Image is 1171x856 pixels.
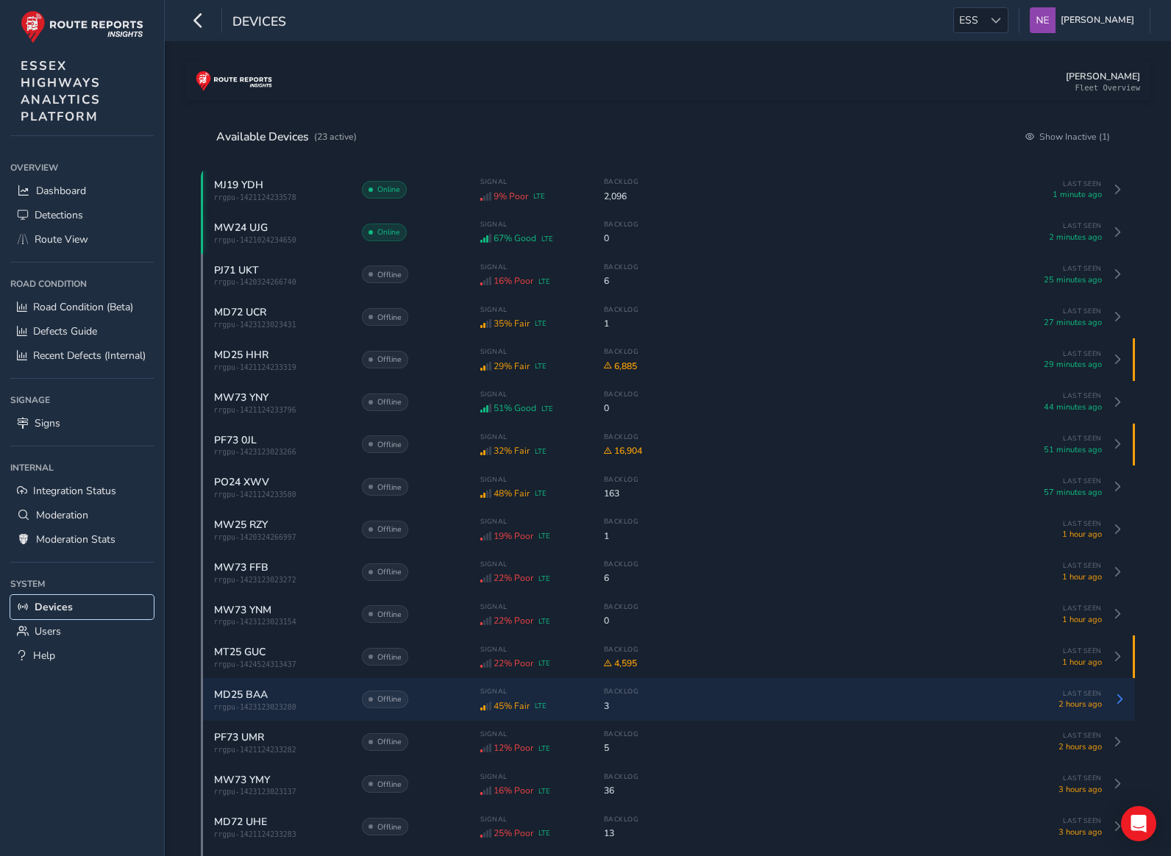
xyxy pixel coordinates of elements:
[214,178,263,192] span: MJ19 YDH
[480,177,583,186] span: Signal
[377,609,402,620] span: Offline
[1028,179,1102,188] span: Last Seen
[480,220,583,229] span: Signal
[480,687,583,696] span: Signal
[35,232,88,246] span: Route View
[604,488,639,499] span: 163
[494,318,530,329] span: 35% Fair
[1121,806,1156,841] div: Open Intercom Messenger
[604,220,639,229] span: Backlog
[10,179,154,203] a: Dashboard
[604,318,639,329] span: 1
[214,533,346,541] span: rrgpu-1420324266997
[494,360,530,372] span: 29% Fair
[214,703,346,711] span: rrgpu-1423123023280
[480,560,583,568] span: Signal
[480,390,583,399] span: Signal
[214,618,346,626] span: rrgpu-1423123023154
[480,263,583,271] span: Signal
[1028,317,1102,328] span: 27 minutes ago
[10,203,154,227] a: Detections
[480,602,583,611] span: Signal
[494,488,530,499] span: 48% Fair
[538,658,550,668] span: LTE
[214,788,346,796] span: rrgpu-1423123023137
[604,742,639,754] span: 5
[10,503,154,527] a: Moderation
[1028,571,1102,582] span: 1 hour ago
[377,652,402,663] span: Offline
[1028,221,1102,230] span: Last Seen
[494,742,533,754] span: 12% Poor
[604,530,639,542] span: 1
[214,390,268,404] span: MW73 YNY
[604,700,639,712] span: 3
[494,657,533,669] span: 22% Poor
[1028,477,1102,485] span: Last Seen
[604,275,639,287] span: 6
[214,603,271,617] span: MW73 YNM
[1028,274,1102,285] span: 25 minutes ago
[314,131,357,143] span: (23 active)
[10,319,154,343] a: Defects Guide
[10,157,154,179] div: Overview
[480,645,583,654] span: Signal
[604,560,639,568] span: Backlog
[377,482,402,493] span: Offline
[604,815,639,824] span: Backlog
[494,615,533,627] span: 22% Poor
[1028,604,1102,613] span: Last Seen
[1061,7,1134,33] span: [PERSON_NAME]
[604,657,639,669] span: 4,595
[377,736,402,747] span: Offline
[10,479,154,503] a: Integration Status
[604,687,639,696] span: Backlog
[604,730,639,738] span: Backlog
[494,572,533,584] span: 22% Poor
[10,227,154,252] a: Route View
[10,527,154,552] a: Moderation Stats
[604,432,643,441] span: Backlog
[1028,731,1102,740] span: Last Seen
[604,785,639,796] span: 36
[10,411,154,435] a: Signs
[1028,434,1102,443] span: Last Seen
[1028,529,1102,540] span: 1 hour ago
[214,406,346,414] span: rrgpu-1421124233796
[214,576,346,584] span: rrgpu-1423123023272
[1066,70,1140,82] div: [PERSON_NAME]
[480,305,583,314] span: Signal
[1028,487,1102,498] span: 57 minutes ago
[480,730,583,738] span: Signal
[10,619,154,643] a: Users
[33,300,133,314] span: Road Condition (Beta)
[494,190,528,202] span: 9% Poor
[214,730,264,744] span: PF73 UMR
[480,475,583,484] span: Signal
[214,221,268,235] span: MW24 UJG
[214,518,268,532] span: MW25 RZY
[10,295,154,319] a: Road Condition (Beta)
[377,396,402,407] span: Offline
[33,349,146,363] span: Recent Defects (Internal)
[377,439,402,450] span: Offline
[214,363,346,371] span: rrgpu-1421124233319
[214,321,346,329] span: rrgpu-1423123023431
[1028,827,1102,838] span: 3 hours ago
[377,312,402,323] span: Offline
[494,530,533,542] span: 19% Poor
[36,508,88,522] span: Moderation
[10,573,154,595] div: System
[533,191,545,201] span: LTE
[1030,7,1056,33] img: diamond-layout
[377,779,402,790] span: Offline
[480,772,583,781] span: Signal
[604,445,643,457] span: 16,904
[480,815,583,824] span: Signal
[10,457,154,479] div: Internal
[954,8,983,32] span: ESS
[604,645,639,654] span: Backlog
[604,390,639,399] span: Backlog
[538,743,550,753] span: LTE
[1028,774,1102,782] span: Last Seen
